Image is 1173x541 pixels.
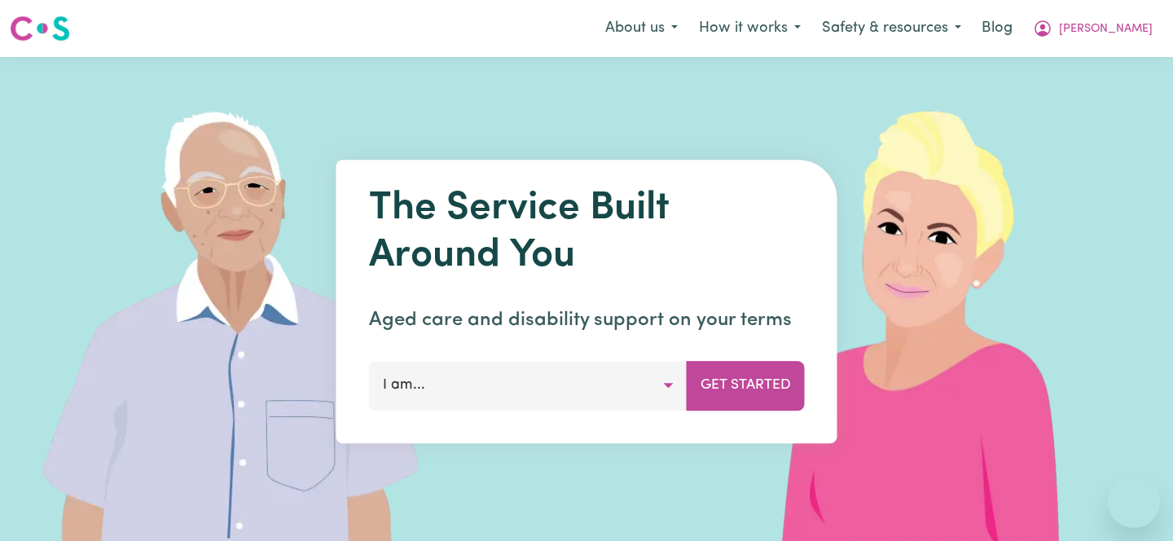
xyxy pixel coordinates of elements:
button: My Account [1022,11,1163,46]
h1: The Service Built Around You [369,186,805,279]
iframe: Button to launch messaging window [1108,476,1160,528]
p: Aged care and disability support on your terms [369,306,805,335]
span: [PERSON_NAME] [1059,20,1153,38]
button: About us [595,11,688,46]
a: Blog [972,11,1022,46]
button: Safety & resources [811,11,972,46]
button: Get Started [687,361,805,410]
a: Careseekers logo [10,10,70,47]
button: How it works [688,11,811,46]
button: I am... [369,361,688,410]
img: Careseekers logo [10,14,70,43]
